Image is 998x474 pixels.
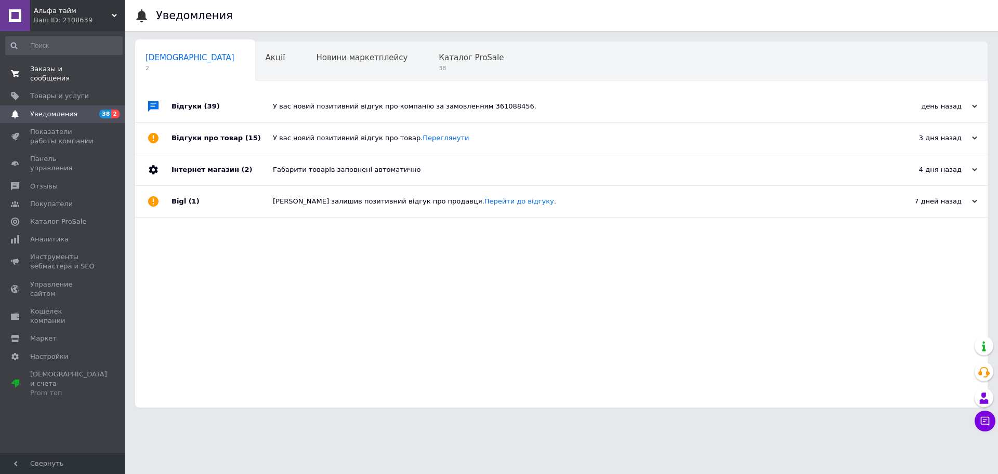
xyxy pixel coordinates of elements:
[34,6,112,16] span: Альфа тайм
[30,182,58,191] span: Отзывы
[873,197,977,206] div: 7 дней назад
[30,352,68,361] span: Настройки
[873,133,977,143] div: 3 дня назад
[975,411,995,431] button: Чат с покупателем
[30,235,69,244] span: Аналитика
[189,197,200,205] span: (1)
[30,64,96,83] span: Заказы и сообщения
[273,102,873,111] div: У вас новий позитивний відгук про компанію за замовленням 361088456.
[439,64,504,72] span: 38
[266,53,285,62] span: Акції
[423,134,469,142] a: Переглянути
[873,102,977,111] div: день назад
[5,36,123,55] input: Поиск
[484,197,554,205] a: Перейти до відгуку
[34,16,125,25] div: Ваш ID: 2108639
[873,165,977,174] div: 4 дня назад
[172,186,273,217] div: Bigl
[30,127,96,146] span: Показатели работы компании
[30,370,107,398] span: [DEMOGRAPHIC_DATA] и счета
[316,53,408,62] span: Новини маркетплейсу
[30,217,86,226] span: Каталог ProSale
[273,133,873,143] div: У вас новий позитивний відгук про товар.
[30,334,57,343] span: Маркет
[439,53,504,62] span: Каталог ProSale
[241,166,252,173] span: (2)
[172,154,273,185] div: Інтернет магазин
[204,102,220,110] span: (39)
[111,110,120,118] span: 2
[30,280,96,299] span: Управление сайтом
[30,388,107,398] div: Prom топ
[146,53,234,62] span: [DEMOGRAPHIC_DATA]
[30,252,96,271] span: Инструменты вебмастера и SEO
[30,154,96,173] span: Панель управления
[273,165,873,174] div: Габарити товарів заповнені автоматично
[30,199,73,209] span: Покупатели
[156,9,233,22] h1: Уведомления
[172,123,273,154] div: Відгуки про товар
[172,91,273,122] div: Відгуки
[245,134,261,142] span: (15)
[146,64,234,72] span: 2
[30,307,96,326] span: Кошелек компании
[30,91,89,101] span: Товары и услуги
[99,110,111,118] span: 38
[273,197,873,206] div: [PERSON_NAME] залишив позитивний відгук про продавця. .
[30,110,77,119] span: Уведомления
